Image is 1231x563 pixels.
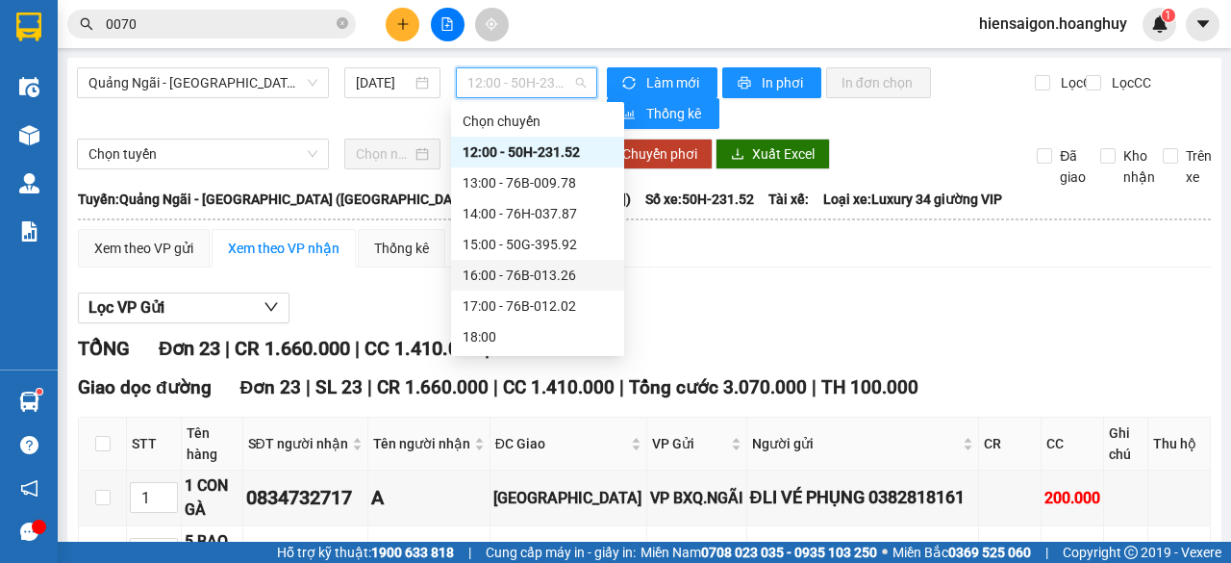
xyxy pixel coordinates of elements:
[337,15,348,34] span: close-circle
[463,265,613,286] div: 16:00 - 76B-013.26
[337,17,348,29] span: close-circle
[240,376,302,398] span: Đơn 23
[367,376,372,398] span: |
[235,337,350,360] span: CR 1.660.000
[495,433,627,454] span: ĐC Giao
[88,295,164,320] span: Lọc VP Gửi
[248,433,348,454] span: SĐT người nhận
[396,17,410,31] span: plus
[78,192,476,207] b: Tuyến: Quảng Ngãi - [GEOGRAPHIC_DATA] ([GEOGRAPHIC_DATA])
[19,173,39,193] img: warehouse-icon
[752,143,815,165] span: Xuất Excel
[752,433,959,454] span: Người gửi
[641,542,877,563] span: Miền Nam
[19,221,39,242] img: solution-icon
[647,471,747,525] td: VP BXQ.NGÃI
[493,376,498,398] span: |
[493,486,643,510] div: [GEOGRAPHIC_DATA]
[277,542,454,563] span: Hỗ trợ kỹ thuật:
[78,376,212,398] span: Giao dọc đường
[463,141,613,163] div: 12:00 - 50H-231.52
[607,67,717,98] button: syncLàm mới
[619,376,624,398] span: |
[37,389,42,395] sup: 1
[182,418,243,471] th: Tên hàng
[78,293,289,323] button: Lọc VP Gửi
[20,523,38,541] span: message
[1148,418,1211,471] th: Thu hộ
[246,483,364,513] div: 0834732717
[243,471,368,525] td: 0834732717
[463,295,613,317] div: 17:00 - 76B-012.02
[80,17,93,31] span: search
[716,139,830,169] button: downloadXuất Excel
[1104,72,1154,93] span: Lọc CC
[1042,418,1104,471] th: CC
[127,418,182,471] th: STT
[979,418,1042,471] th: CR
[463,326,613,347] div: 18:00
[607,139,713,169] button: Chuyển phơi
[701,545,877,560] strong: 0708 023 035 - 0935 103 250
[94,238,193,259] div: Xem theo VP gửi
[1194,15,1212,33] span: caret-down
[1162,9,1175,22] sup: 1
[225,337,230,360] span: |
[646,72,702,93] span: Làm mới
[315,376,363,398] span: SL 23
[486,542,636,563] span: Cung cấp máy in - giấy in:
[20,479,38,498] span: notification
[1178,145,1219,188] span: Trên xe
[1045,542,1048,563] span: |
[646,103,704,124] span: Thống kê
[1052,145,1093,188] span: Đã giao
[607,98,719,129] button: bar-chartThống kê
[19,392,39,412] img: warehouse-icon
[892,542,1031,563] span: Miền Bắc
[463,172,613,193] div: 13:00 - 76B-009.78
[368,471,490,525] td: A
[503,376,615,398] span: CC 1.410.000
[1104,418,1148,471] th: Ghi chú
[377,376,489,398] span: CR 1.660.000
[629,376,807,398] span: Tổng cước 3.070.000
[228,238,339,259] div: Xem theo VP nhận
[468,542,471,563] span: |
[88,68,317,97] span: Quảng Ngãi - Sài Gòn (Hàng Hoá)
[1044,486,1100,510] div: 200.000
[463,203,613,224] div: 14:00 - 76H-037.87
[106,13,333,35] input: Tìm tên, số ĐT hoặc mã đơn
[371,483,487,513] div: A
[16,13,41,41] img: logo-vxr
[467,68,585,97] span: 12:00 - 50H-231.52
[762,72,806,93] span: In phơi
[19,77,39,97] img: warehouse-icon
[882,549,888,556] span: ⚪️
[371,545,454,560] strong: 1900 633 818
[731,147,744,163] span: download
[306,376,311,398] span: |
[821,376,918,398] span: TH 100.000
[1151,15,1168,33] img: icon-new-feature
[1124,546,1138,559] span: copyright
[356,143,412,165] input: Chọn ngày
[475,8,509,41] button: aim
[1116,145,1163,188] span: Kho nhận
[652,433,727,454] span: VP Gửi
[355,337,360,360] span: |
[463,234,613,255] div: 15:00 - 50G-395.92
[19,125,39,145] img: warehouse-icon
[645,189,754,210] span: Số xe: 50H-231.52
[78,337,130,360] span: TỔNG
[812,376,816,398] span: |
[440,17,454,31] span: file-add
[373,433,470,454] span: Tên người nhận
[622,107,639,122] span: bar-chart
[622,76,639,91] span: sync
[722,67,821,98] button: printerIn phơi
[823,189,1002,210] span: Loại xe: Luxury 34 giường VIP
[451,106,624,137] div: Chọn chuyến
[1186,8,1219,41] button: caret-down
[750,484,975,511] div: ĐLI VÉ PHỤNG 0382818161
[964,12,1143,36] span: hiensaigon.hoanghuy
